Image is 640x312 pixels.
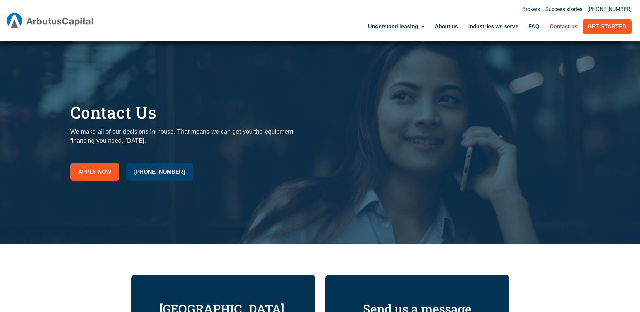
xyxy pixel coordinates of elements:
a: Brokers [522,7,540,12]
a: About us [429,19,463,34]
span: [PHONE_NUMBER] [134,167,185,177]
a: Success stories [545,7,582,12]
a: Industries we serve [463,19,524,34]
a: Apply now [70,163,119,181]
a: FAQ [523,19,545,34]
a: Contact us [545,19,583,34]
a: [PHONE_NUMBER] [587,7,632,12]
span: Apply now [78,167,111,177]
h1: Contact Us [70,104,317,121]
a: Understand leasing [363,19,429,34]
p: We make all of our decisions in-house. That means we can get you the equipment financing you need... [70,127,317,146]
a: Get Started [583,19,632,34]
a: [PHONE_NUMBER] [126,163,193,181]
